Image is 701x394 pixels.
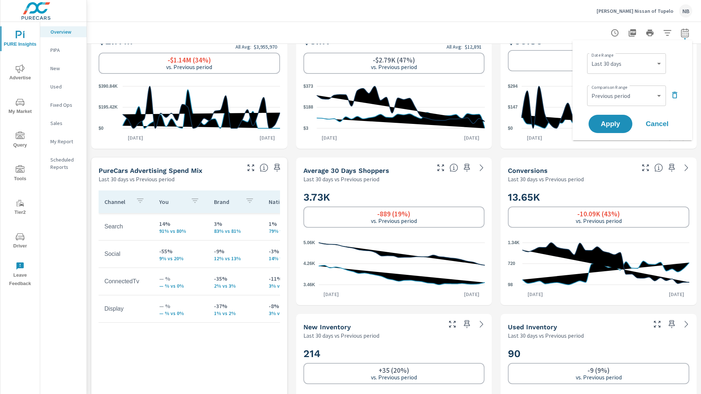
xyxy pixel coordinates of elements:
p: vs. Previous period [166,64,212,70]
h6: -9 (9%) [587,367,610,374]
span: Leave Feedback [3,262,38,288]
a: See more details in report [681,318,692,330]
p: [DATE] [664,291,689,298]
p: vs. Previous period [371,374,417,380]
p: -9% [214,247,257,255]
p: 9% vs 20% [159,255,202,261]
a: See more details in report [476,318,487,330]
p: — % [159,274,202,283]
text: 5.06K [303,240,315,245]
button: Make Fullscreen [651,318,663,330]
p: vs. Previous period [371,217,417,224]
span: Driver [3,232,38,250]
p: 12% vs 13% [214,255,257,261]
p: Last 30 days vs Previous period [508,331,584,340]
h6: -889 (19%) [377,210,410,217]
button: Print Report [643,26,657,40]
p: 1% [269,219,312,228]
h2: 214 [303,347,485,360]
a: See more details in report [681,162,692,174]
p: [DATE] [522,291,548,298]
button: "Export Report to PDF" [625,26,640,40]
div: Used [40,81,87,92]
p: Last 30 days vs Previous period [99,175,175,183]
p: 3% vs 3% [269,310,312,316]
p: Last 30 days vs Previous period [508,175,584,183]
p: All Avg: [447,44,462,50]
p: [PERSON_NAME] Nissan of Tupelo [597,8,673,14]
p: vs. Previous period [371,64,417,70]
div: PIPA [40,45,87,56]
text: 4.26K [303,261,315,266]
text: $195.42K [99,105,118,110]
h5: New Inventory [303,323,351,331]
text: $3 [303,126,309,131]
p: All Avg: [235,44,251,50]
p: vs. Previous period [576,374,622,380]
h2: 90 [508,347,689,360]
p: 14% vs 14% [269,255,312,261]
button: Apply Filters [660,26,675,40]
td: Search [99,217,153,236]
p: -8% [269,302,312,310]
p: -55% [159,247,202,255]
h6: -10.09K (43%) [577,210,620,217]
p: [DATE] [459,291,484,298]
p: Last 30 days vs Previous period [303,175,379,183]
text: 98 [508,282,513,287]
h6: +35 (20%) [379,367,409,374]
p: 3% vs 4% [269,283,312,289]
h6: -$2.79K (47%) [373,56,415,64]
p: Scheduled Reports [50,156,81,171]
div: Fixed Ops [40,99,87,110]
p: -35% [214,274,257,283]
text: $188 [303,105,313,110]
p: Last 30 days vs Previous period [303,331,379,340]
div: NB [679,4,692,18]
span: Save this to your personalized report [666,162,678,174]
text: 720 [508,261,515,266]
p: [DATE] [522,134,547,141]
h5: Used Inventory [508,323,557,331]
p: You [159,198,185,205]
p: $3,955,970 [254,44,277,50]
p: 91% vs 80% [159,228,202,234]
text: $0 [508,126,513,131]
p: 79% vs 78% [269,228,312,234]
span: PURE Insights [3,31,38,49]
button: Make Fullscreen [447,318,458,330]
div: nav menu [0,22,40,291]
p: -3% [269,247,312,255]
td: ConnectedTv [99,272,153,291]
h2: 13.65K [508,191,689,204]
p: [DATE] [123,134,148,141]
div: My Report [40,136,87,147]
span: Save this to your personalized report [461,162,473,174]
p: National [269,198,294,205]
span: Query [3,132,38,149]
p: 3% [214,219,257,228]
span: A rolling 30 day total of daily Shoppers on the dealership website, averaged over the selected da... [449,163,458,172]
span: Save this to your personalized report [271,162,283,174]
p: -11% [269,274,312,283]
button: Apply [589,115,632,133]
span: The number of dealer-specified goals completed by a visitor. [Source: This data is provided by th... [654,163,663,172]
text: 3.46K [303,282,315,287]
div: Sales [40,118,87,129]
p: [DATE] [317,134,342,141]
p: [DATE] [459,134,484,141]
span: This table looks at how you compare to the amount of budget you spend per channel as opposed to y... [260,163,268,172]
p: 2% vs 3% [214,283,257,289]
div: Scheduled Reports [40,154,87,173]
button: Make Fullscreen [245,162,257,174]
text: $390.84K [99,84,118,89]
text: $373 [303,84,313,89]
p: 83% vs 81% [214,228,257,234]
p: [DATE] [318,291,344,298]
div: New [40,63,87,74]
button: Cancel [635,115,679,133]
h5: Conversions [508,167,548,174]
span: Apply [596,121,625,127]
text: $294 [508,84,518,89]
p: Channel [104,198,130,205]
